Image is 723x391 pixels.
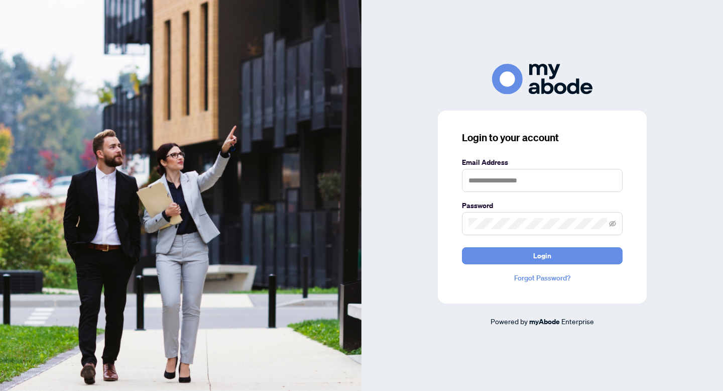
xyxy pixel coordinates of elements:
[533,248,551,264] span: Login
[462,200,623,211] label: Password
[529,316,560,327] a: myAbode
[462,131,623,145] h3: Login to your account
[491,317,528,326] span: Powered by
[561,317,594,326] span: Enterprise
[462,157,623,168] label: Email Address
[609,220,616,227] span: eye-invisible
[462,272,623,283] a: Forgot Password?
[462,247,623,264] button: Login
[492,64,592,94] img: ma-logo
